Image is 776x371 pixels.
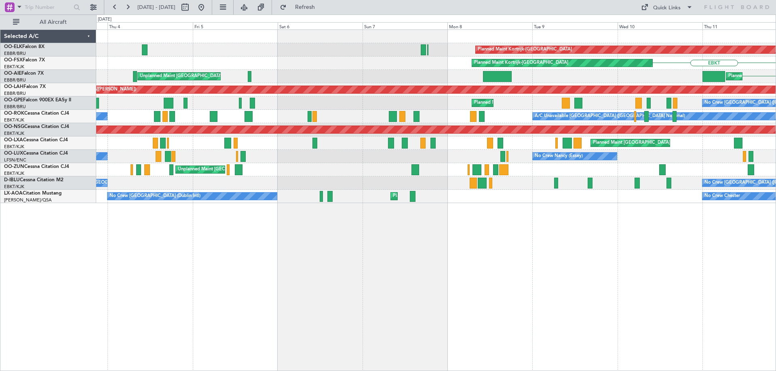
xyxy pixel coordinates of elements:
span: D-IBLU [4,178,20,182]
a: EBKT/KJK [4,64,24,70]
a: OO-ZUNCessna Citation CJ4 [4,164,69,169]
div: Tue 9 [532,22,617,29]
div: Fri 5 [193,22,278,29]
input: Trip Number [25,1,71,13]
a: D-IBLUCessna Citation M2 [4,178,63,182]
a: OO-ROKCessna Citation CJ4 [4,111,69,116]
span: OO-LAH [4,84,23,89]
div: Planned Maint [GEOGRAPHIC_DATA] ([GEOGRAPHIC_DATA]) [393,190,520,202]
a: OO-ELKFalcon 8X [4,44,44,49]
div: No Crew [GEOGRAPHIC_DATA] (Dublin Intl) [110,190,200,202]
span: OO-LXA [4,138,23,143]
a: [PERSON_NAME]/QSA [4,197,52,203]
span: OO-AIE [4,71,21,76]
a: EBKT/KJK [4,130,24,136]
a: EBKT/KJK [4,184,24,190]
div: Planned Maint [GEOGRAPHIC_DATA] ([GEOGRAPHIC_DATA] National) [593,137,739,149]
a: OO-NSGCessna Citation CJ4 [4,124,69,129]
div: [DATE] [98,16,112,23]
a: LX-AOACitation Mustang [4,191,62,196]
a: OO-AIEFalcon 7X [4,71,44,76]
span: Refresh [288,4,322,10]
span: OO-ROK [4,111,24,116]
a: EBKT/KJK [4,144,24,150]
div: Sat 6 [278,22,363,29]
span: OO-FSX [4,58,23,63]
span: OO-ZUN [4,164,24,169]
div: Mon 8 [447,22,532,29]
a: LFSN/ENC [4,157,26,163]
div: Thu 4 [108,22,192,29]
div: Unplanned Maint [GEOGRAPHIC_DATA] ([GEOGRAPHIC_DATA] National) [140,70,292,82]
button: All Aircraft [9,16,88,29]
div: No Crew Chester [704,190,740,202]
a: EBKT/KJK [4,117,24,123]
button: Refresh [276,1,325,14]
button: Quick Links [637,1,697,14]
div: Planned Maint [GEOGRAPHIC_DATA] ([GEOGRAPHIC_DATA] National) [474,97,620,109]
div: Planned Maint Kortrijk-[GEOGRAPHIC_DATA] [478,44,572,56]
div: No Crew Nancy (Essey) [535,150,583,162]
a: OO-FSXFalcon 7X [4,58,45,63]
a: OO-GPEFalcon 900EX EASy II [4,98,71,103]
a: EBBR/BRU [4,90,26,96]
a: EBBR/BRU [4,50,26,57]
a: OO-LAHFalcon 7X [4,84,46,89]
span: LX-AOA [4,191,23,196]
a: OO-LUXCessna Citation CJ4 [4,151,68,156]
div: Unplanned Maint [GEOGRAPHIC_DATA] ([GEOGRAPHIC_DATA]) [178,163,311,176]
div: A/C Unavailable [GEOGRAPHIC_DATA] ([GEOGRAPHIC_DATA] National) [535,110,685,122]
span: OO-LUX [4,151,23,156]
span: OO-ELK [4,44,22,49]
span: OO-NSG [4,124,24,129]
span: All Aircraft [21,19,85,25]
div: Planned Maint Kortrijk-[GEOGRAPHIC_DATA] [474,57,568,69]
div: Sun 7 [363,22,447,29]
span: [DATE] - [DATE] [137,4,175,11]
span: OO-GPE [4,98,23,103]
a: EBKT/KJK [4,170,24,176]
a: EBBR/BRU [4,77,26,83]
a: OO-LXACessna Citation CJ4 [4,138,68,143]
div: Wed 10 [618,22,702,29]
a: EBBR/BRU [4,104,26,110]
div: Quick Links [653,4,681,12]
